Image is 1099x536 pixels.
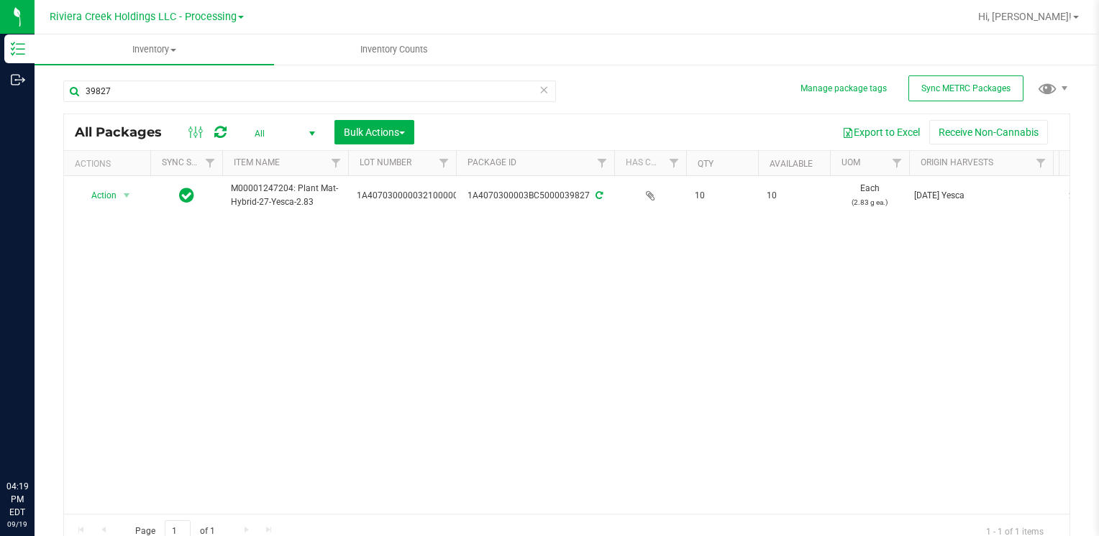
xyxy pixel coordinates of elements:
[357,189,478,203] span: 1A4070300000321000000923
[801,83,887,95] button: Manage package tags
[662,151,686,175] a: Filter
[921,83,1011,93] span: Sync METRC Packages
[770,159,813,169] a: Available
[35,43,274,56] span: Inventory
[698,159,713,169] a: Qty
[118,185,136,205] span: select
[179,185,194,205] span: In Sync
[63,80,556,102] input: Search Package ID, Item Name, SKU, Lot or Part Number...
[360,157,411,167] a: Lot Number
[432,151,456,175] a: Filter
[78,185,117,205] span: Action
[978,11,1072,22] span: Hi, [PERSON_NAME]!
[833,120,929,144] button: Export to Excel
[35,34,274,65] a: Inventory
[767,189,821,203] span: 10
[234,157,280,167] a: Item Name
[839,195,900,209] p: (2.83 g ea.)
[695,189,749,203] span: 10
[914,189,1049,203] div: Value 1: 2025-06-02 Yesca
[14,421,58,464] iframe: Resource center
[334,120,414,144] button: Bulk Actions
[344,126,405,138] span: Bulk Actions
[75,124,176,140] span: All Packages
[324,151,348,175] a: Filter
[231,182,339,209] span: M00001247204: Plant Mat-Hybrid-27-Yesca-2.83
[454,189,616,203] div: 1A4070300003BC5000039827
[162,157,217,167] a: Sync Status
[590,151,614,175] a: Filter
[50,11,237,23] span: Riviera Creek Holdings LLC - Processing
[908,75,1023,101] button: Sync METRC Packages
[468,157,516,167] a: Package ID
[929,120,1048,144] button: Receive Non-Cannabis
[75,159,145,169] div: Actions
[341,43,447,56] span: Inventory Counts
[885,151,909,175] a: Filter
[11,73,25,87] inline-svg: Outbound
[593,190,603,200] span: Sync from Compliance System
[614,151,686,176] th: Has COA
[539,80,549,99] span: Clear
[842,157,860,167] a: UOM
[199,151,222,175] a: Filter
[6,480,28,519] p: 04:19 PM EDT
[6,519,28,530] p: 09/19
[921,157,993,167] a: Origin Harvests
[1029,151,1053,175] a: Filter
[274,34,514,65] a: Inventory Counts
[11,42,25,56] inline-svg: Inventory
[839,182,900,209] span: Each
